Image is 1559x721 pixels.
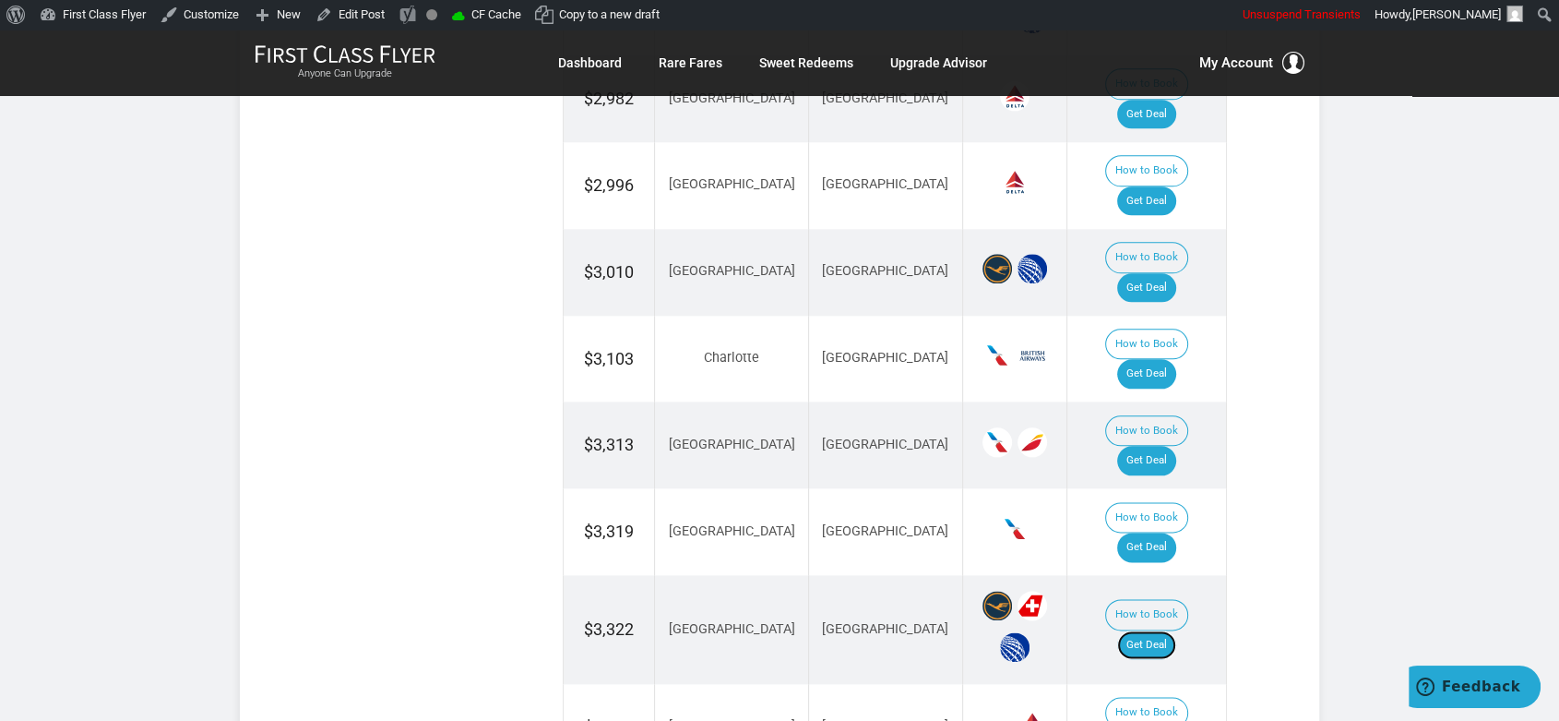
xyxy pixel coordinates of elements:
[1105,502,1188,534] button: How to Book
[584,619,634,639] span: $3,322
[1117,359,1176,389] a: Get Deal
[1117,100,1176,129] a: Get Deal
[1018,341,1047,370] span: British Airways
[1018,254,1047,283] span: United
[759,46,853,79] a: Sweet Redeems
[584,175,634,195] span: $2,996
[982,254,1012,283] span: Lufthansa
[1000,514,1029,544] span: American Airlines
[668,176,794,192] span: [GEOGRAPHIC_DATA]
[1105,415,1188,447] button: How to Book
[822,263,948,279] span: [GEOGRAPHIC_DATA]
[1105,155,1188,186] button: How to Book
[982,591,1012,620] span: Lufthansa
[822,621,948,637] span: [GEOGRAPHIC_DATA]
[255,44,435,81] a: First Class FlyerAnyone Can Upgrade
[1412,7,1501,21] span: [PERSON_NAME]
[822,350,948,366] span: [GEOGRAPHIC_DATA]
[982,341,1012,370] span: American Airlines
[584,435,634,454] span: $3,313
[668,90,794,106] span: [GEOGRAPHIC_DATA]
[1105,599,1188,631] button: How to Book
[255,67,435,80] small: Anyone Can Upgrade
[822,176,948,192] span: [GEOGRAPHIC_DATA]
[1000,632,1029,662] span: United
[1199,52,1273,74] span: My Account
[822,90,948,106] span: [GEOGRAPHIC_DATA]
[1117,533,1176,562] a: Get Deal
[822,437,948,452] span: [GEOGRAPHIC_DATA]
[1105,242,1188,273] button: How to Book
[1117,186,1176,216] a: Get Deal
[584,522,634,541] span: $3,319
[1117,446,1176,475] a: Get Deal
[704,350,759,366] span: Charlotte
[1018,427,1047,457] span: Iberia
[1199,52,1304,74] button: My Account
[668,621,794,637] span: [GEOGRAPHIC_DATA]
[255,44,435,64] img: First Class Flyer
[1243,7,1361,21] span: Unsuspend Transients
[584,89,634,108] span: $2,982
[1409,666,1541,712] iframe: Opens a widget where you can find more information
[584,262,634,282] span: $3,010
[1000,167,1029,197] span: Delta Airlines
[584,349,634,368] span: $3,103
[668,437,794,452] span: [GEOGRAPHIC_DATA]
[890,46,987,79] a: Upgrade Advisor
[1117,273,1176,303] a: Get Deal
[668,523,794,539] span: [GEOGRAPHIC_DATA]
[822,523,948,539] span: [GEOGRAPHIC_DATA]
[1117,631,1176,660] a: Get Deal
[558,46,622,79] a: Dashboard
[982,427,1012,457] span: American Airlines
[659,46,722,79] a: Rare Fares
[1018,591,1047,620] span: Swiss
[1105,329,1188,360] button: How to Book
[668,263,794,279] span: [GEOGRAPHIC_DATA]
